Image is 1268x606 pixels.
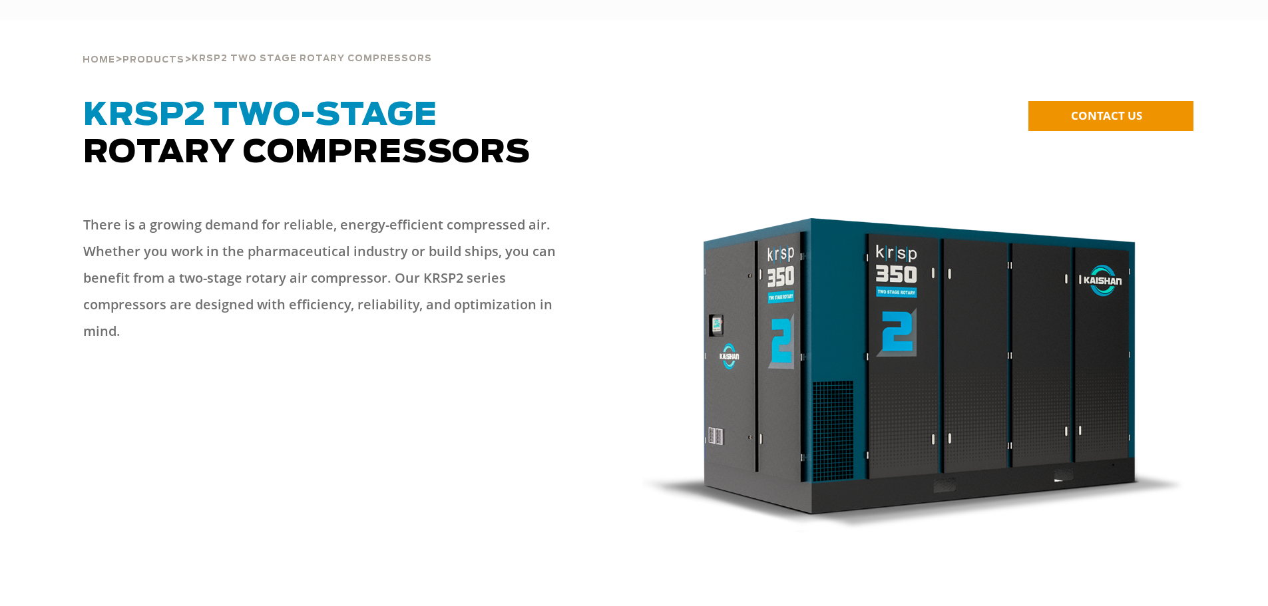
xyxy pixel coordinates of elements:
img: krsp350 [642,218,1186,533]
a: Products [122,53,184,65]
span: krsp2 two stage rotary compressors [192,55,432,63]
span: Rotary Compressors [83,100,530,169]
a: CONTACT US [1028,101,1193,131]
span: KRSP2 Two-Stage [83,100,437,132]
a: Home [83,53,115,65]
p: There is a growing demand for reliable, energy-efficient compressed air. Whether you work in the ... [83,212,581,345]
span: CONTACT US [1071,108,1142,123]
div: > > [83,20,432,71]
span: Home [83,56,115,65]
span: Products [122,56,184,65]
